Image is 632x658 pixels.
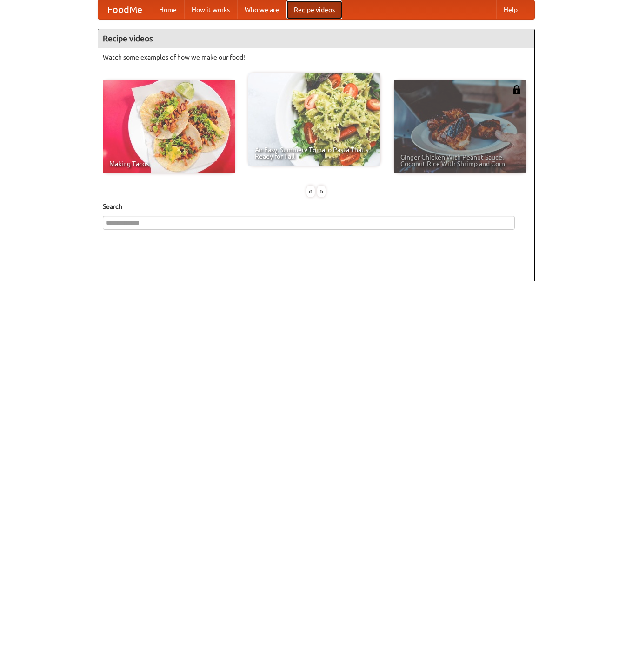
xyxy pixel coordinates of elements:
img: 483408.png [512,85,521,94]
a: Recipe videos [286,0,342,19]
a: An Easy, Summery Tomato Pasta That's Ready for Fall [248,73,380,166]
div: » [317,186,326,197]
span: Making Tacos [109,160,228,167]
a: FoodMe [98,0,152,19]
h4: Recipe videos [98,29,534,48]
a: Home [152,0,184,19]
a: Making Tacos [103,80,235,173]
p: Watch some examples of how we make our food! [103,53,530,62]
div: « [306,186,315,197]
a: Help [496,0,525,19]
a: How it works [184,0,237,19]
span: An Easy, Summery Tomato Pasta That's Ready for Fall [255,146,374,160]
h5: Search [103,202,530,211]
a: Who we are [237,0,286,19]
